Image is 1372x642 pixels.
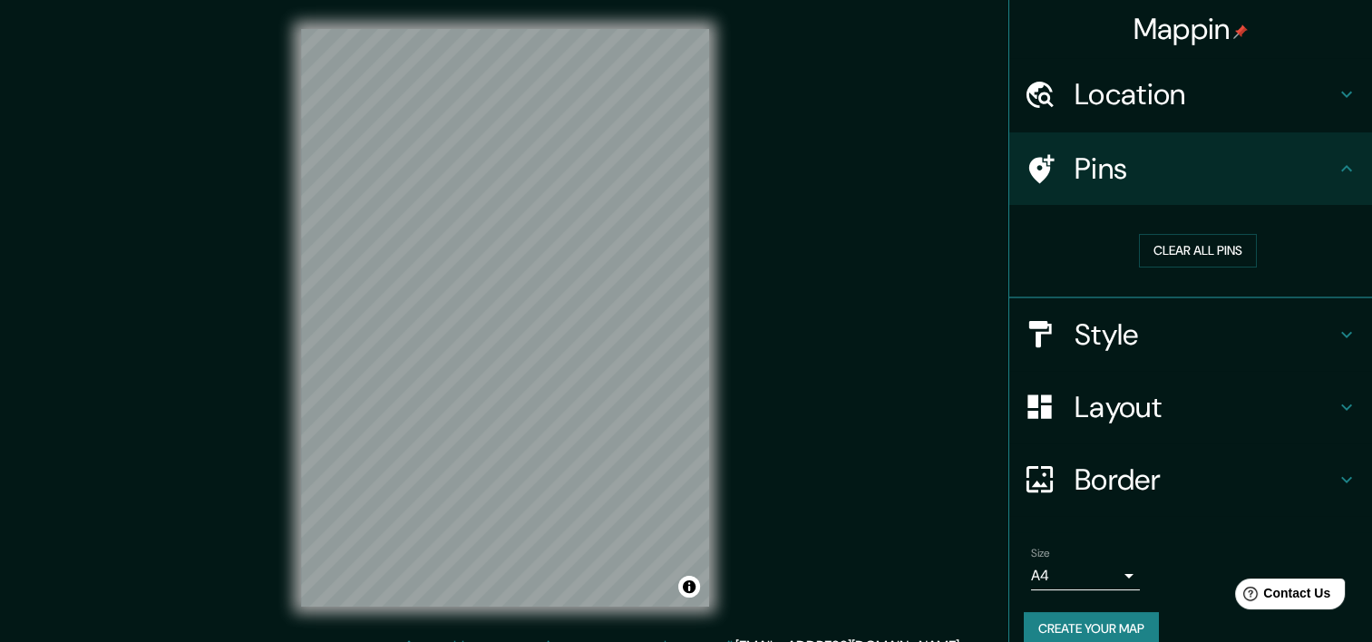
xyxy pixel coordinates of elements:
[1139,234,1257,267] button: Clear all pins
[1075,389,1336,425] h4: Layout
[1233,24,1248,39] img: pin-icon.png
[1211,571,1352,622] iframe: Help widget launcher
[1075,151,1336,187] h4: Pins
[1075,316,1336,353] h4: Style
[1009,443,1372,516] div: Border
[678,576,700,598] button: Toggle attribution
[1031,545,1050,560] label: Size
[1009,58,1372,131] div: Location
[301,29,709,607] canvas: Map
[1009,132,1372,205] div: Pins
[1009,371,1372,443] div: Layout
[1075,462,1336,498] h4: Border
[1031,561,1140,590] div: A4
[1009,298,1372,371] div: Style
[1134,11,1249,47] h4: Mappin
[1075,76,1336,112] h4: Location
